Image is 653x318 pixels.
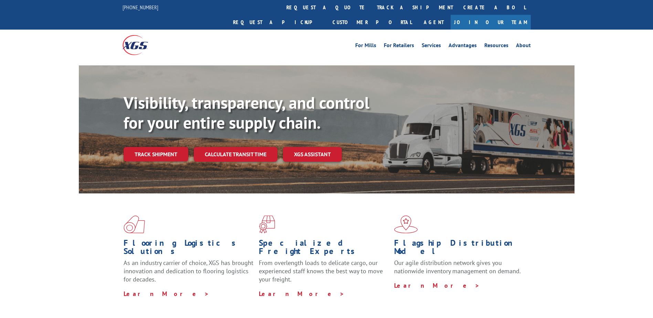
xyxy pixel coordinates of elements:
img: xgs-icon-focused-on-flooring-red [259,215,275,233]
a: Services [422,43,441,50]
a: Join Our Team [451,15,531,30]
a: For Retailers [384,43,414,50]
a: Track shipment [124,147,188,161]
h1: Specialized Freight Experts [259,239,389,259]
a: Learn More > [259,290,345,298]
b: Visibility, transparency, and control for your entire supply chain. [124,92,369,133]
span: Our agile distribution network gives you nationwide inventory management on demand. [394,259,521,275]
a: Calculate transit time [194,147,277,162]
a: Request a pickup [228,15,327,30]
span: As an industry carrier of choice, XGS has brought innovation and dedication to flooring logistics... [124,259,253,283]
a: Advantages [449,43,477,50]
h1: Flagship Distribution Model [394,239,524,259]
p: From overlength loads to delicate cargo, our experienced staff knows the best way to move your fr... [259,259,389,289]
a: Learn More > [124,290,209,298]
a: Learn More > [394,282,480,289]
a: [PHONE_NUMBER] [123,4,158,11]
h1: Flooring Logistics Solutions [124,239,254,259]
a: Customer Portal [327,15,417,30]
a: Resources [484,43,508,50]
img: xgs-icon-flagship-distribution-model-red [394,215,418,233]
a: Agent [417,15,451,30]
a: For Mills [355,43,376,50]
a: About [516,43,531,50]
a: XGS ASSISTANT [283,147,342,162]
img: xgs-icon-total-supply-chain-intelligence-red [124,215,145,233]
